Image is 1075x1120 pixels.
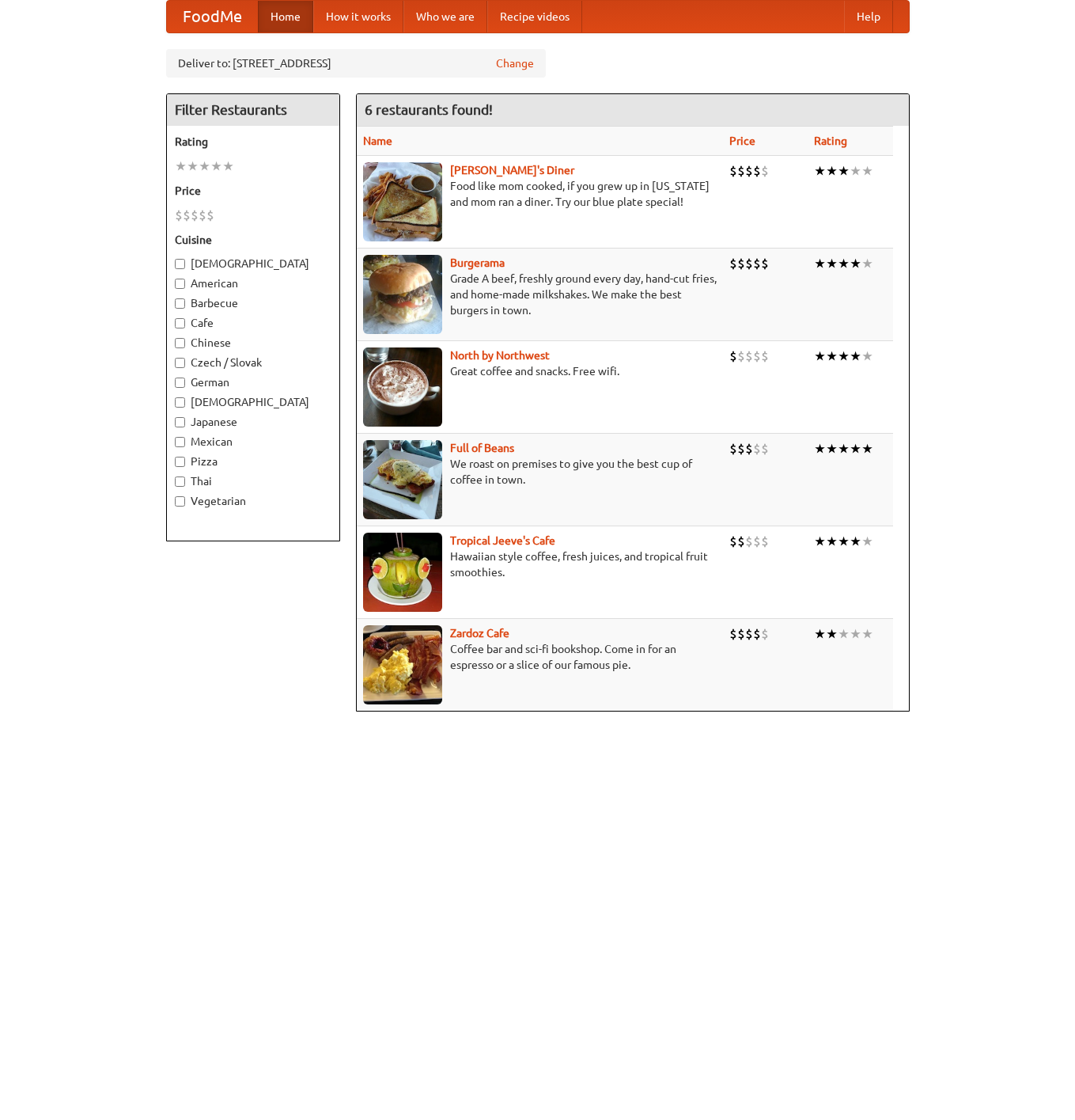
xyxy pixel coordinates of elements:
[175,496,185,507] input: Vegetarian
[850,162,861,180] li: ★
[850,440,861,457] li: ★
[814,440,826,457] li: ★
[729,440,737,457] li: $
[363,255,442,334] img: burgerama.jpg
[363,363,717,379] p: Great coffee and snacks. Free wifi.
[175,256,331,271] label: [DEMOGRAPHIC_DATA]
[363,271,717,318] p: Grade A beef, freshly ground every day, hand-cut fries, and home-made milkshakes. We make the bes...
[753,255,761,272] li: $
[450,349,550,362] a: North by Northwest
[175,318,185,328] input: Cafe
[838,440,850,457] li: ★
[826,255,838,272] li: ★
[175,183,331,199] h5: Price
[737,255,745,272] li: $
[175,355,331,370] label: Czech / Slovak
[450,442,514,454] a: Full of Beans
[258,1,313,32] a: Home
[175,338,185,348] input: Chinese
[222,158,234,175] li: ★
[861,533,873,550] li: ★
[814,162,826,180] li: ★
[363,625,442,704] img: zardoz.jpg
[496,55,534,71] a: Change
[175,134,331,150] h5: Rating
[487,1,582,32] a: Recipe videos
[826,533,838,550] li: ★
[206,207,214,224] li: $
[761,625,769,643] li: $
[175,232,331,248] h5: Cuisine
[365,102,493,117] ng-pluralize: 6 restaurants found!
[175,397,185,408] input: [DEMOGRAPHIC_DATA]
[363,549,717,580] p: Hawaiian style coffee, fresh juices, and tropical fruit smoothies.
[175,394,331,410] label: [DEMOGRAPHIC_DATA]
[729,162,737,180] li: $
[814,347,826,365] li: ★
[175,493,331,509] label: Vegetarian
[745,347,753,365] li: $
[199,207,206,224] li: $
[450,164,574,177] a: [PERSON_NAME]'s Diner
[761,440,769,457] li: $
[737,440,745,457] li: $
[175,295,331,311] label: Barbecue
[175,476,185,487] input: Thai
[826,440,838,457] li: ★
[167,1,258,32] a: FoodMe
[729,625,737,643] li: $
[729,533,737,550] li: $
[175,335,331,351] label: Chinese
[861,625,873,643] li: ★
[729,255,737,272] li: $
[838,255,850,272] li: ★
[745,625,753,643] li: $
[826,625,838,643] li: ★
[745,162,753,180] li: $
[844,1,893,32] a: Help
[737,625,745,643] li: $
[814,625,826,643] li: ★
[363,641,717,673] p: Coffee bar and sci-fi bookshop. Come in for an espresso or a slice of our famous pie.
[175,417,185,427] input: Japanese
[850,347,861,365] li: ★
[761,533,769,550] li: $
[761,347,769,365] li: $
[175,457,185,467] input: Pizza
[450,256,505,269] a: Burgerama
[450,627,509,640] a: Zardoz Cafe
[861,255,873,272] li: ★
[363,178,717,210] p: Food like mom cooked, if you grew up in [US_STATE] and mom ran a diner. Try our blue plate special!
[850,533,861,550] li: ★
[729,135,755,147] a: Price
[745,440,753,457] li: $
[175,315,331,331] label: Cafe
[175,454,331,469] label: Pizza
[861,162,873,180] li: ★
[838,162,850,180] li: ★
[814,533,826,550] li: ★
[761,255,769,272] li: $
[850,255,861,272] li: ★
[745,255,753,272] li: $
[838,347,850,365] li: ★
[175,378,185,388] input: German
[313,1,403,32] a: How it works
[753,347,761,365] li: $
[814,255,826,272] li: ★
[175,434,331,450] label: Mexican
[838,625,850,643] li: ★
[838,533,850,550] li: ★
[826,162,838,180] li: ★
[737,533,745,550] li: $
[753,440,761,457] li: $
[175,158,187,175] li: ★
[363,533,442,612] img: jeeves.jpg
[737,347,745,365] li: $
[183,207,191,224] li: $
[210,158,222,175] li: ★
[175,374,331,390] label: German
